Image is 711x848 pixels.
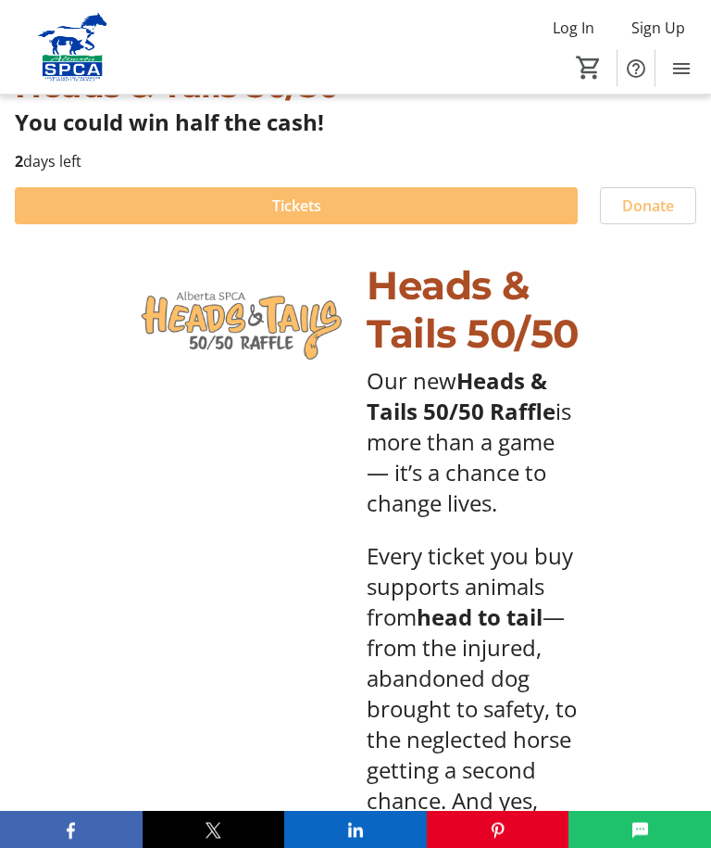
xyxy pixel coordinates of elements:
[600,188,696,225] button: Donate
[553,17,594,39] span: Log In
[15,188,578,225] button: Tickets
[427,811,569,848] button: Pinterest
[15,111,696,135] p: You could win half the cash!
[367,366,456,397] span: Our new
[15,152,23,172] span: 2
[617,50,655,87] button: Help
[367,366,555,427] strong: Heads & Tails 50/50 Raffle
[417,602,543,633] strong: head to tail
[130,262,344,384] img: undefined
[284,811,427,848] button: LinkedIn
[367,541,573,633] span: Every ticket you buy supports animals from
[622,196,674,218] span: Donate
[367,397,571,519] span: is more than a game — it’s a chance to change lives.
[663,50,700,87] button: Menu
[272,196,321,218] span: Tickets
[617,13,700,43] button: Sign Up
[143,811,285,848] button: X
[11,13,134,82] img: Alberta SPCA's Logo
[568,811,711,848] button: SMS
[367,262,580,359] span: Heads & Tails 50/50
[572,51,605,84] button: Cart
[538,13,609,43] button: Log In
[631,17,685,39] span: Sign Up
[15,151,696,173] p: days left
